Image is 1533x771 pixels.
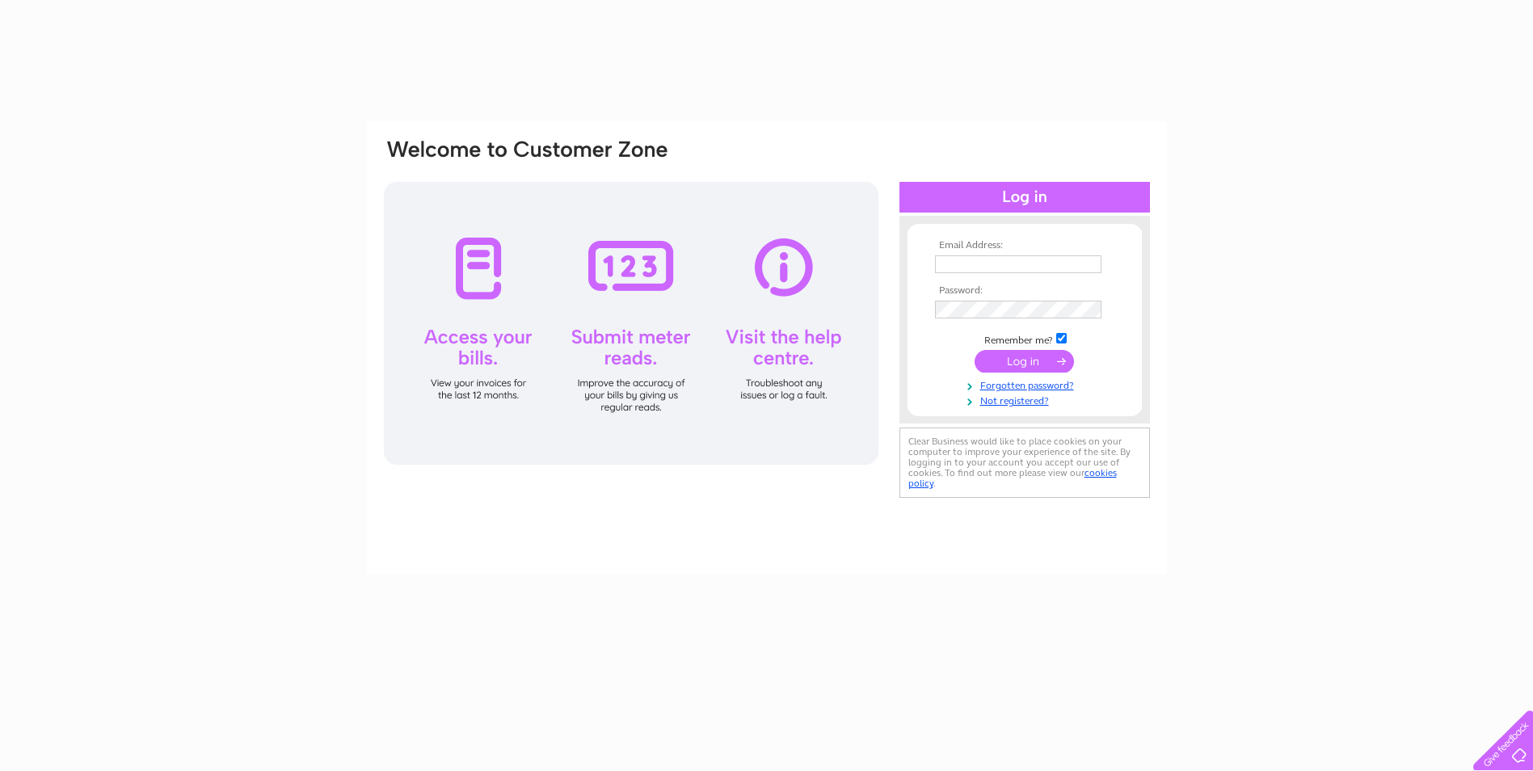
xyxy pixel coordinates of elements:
[935,392,1118,407] a: Not registered?
[975,350,1074,373] input: Submit
[908,467,1117,489] a: cookies policy
[899,428,1150,498] div: Clear Business would like to place cookies on your computer to improve your experience of the sit...
[931,285,1118,297] th: Password:
[935,377,1118,392] a: Forgotten password?
[931,240,1118,251] th: Email Address:
[931,331,1118,347] td: Remember me?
